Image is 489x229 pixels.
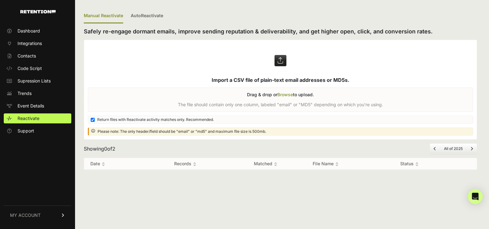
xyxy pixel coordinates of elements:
img: no_sort-eaf950dc5ab64cae54d48a5578032e96f70b2ecb7d747501f34c8f2db400fb66.gif [102,162,105,167]
span: Contacts [18,53,36,59]
span: Trends [18,90,32,97]
th: Date [84,158,146,170]
input: Return files with Reactivate activity matches only. Recommended. [91,118,95,122]
span: Reactivate [18,115,39,122]
th: Status [394,158,464,170]
span: 2 [112,146,115,152]
img: no_sort-eaf950dc5ab64cae54d48a5578032e96f70b2ecb7d747501f34c8f2db400fb66.gif [415,162,419,167]
img: no_sort-eaf950dc5ab64cae54d48a5578032e96f70b2ecb7d747501f34c8f2db400fb66.gif [193,162,196,167]
span: Dashboard [18,28,40,34]
img: no_sort-eaf950dc5ab64cae54d48a5578032e96f70b2ecb7d747501f34c8f2db400fb66.gif [274,162,277,167]
a: Next [471,146,473,151]
span: Integrations [18,40,42,47]
li: All of 2025 [440,146,466,151]
span: Return files with Reactivate activity matches only. Recommended. [97,117,214,122]
span: MY ACCOUNT [10,212,41,218]
img: no_sort-eaf950dc5ab64cae54d48a5578032e96f70b2ecb7d747501f34c8f2db400fb66.gif [335,162,339,167]
span: Supression Lists [18,78,51,84]
a: AutoReactivate [131,9,163,23]
a: Previous [434,146,436,151]
a: Support [4,126,71,136]
h2: Safely re-engage dormant emails, improve sending reputation & deliverability, and get higher open... [84,27,477,36]
span: Code Script [18,65,42,72]
nav: Page navigation [430,143,477,154]
th: Matched [225,158,306,170]
span: 0 [104,146,107,152]
a: Contacts [4,51,71,61]
a: Integrations [4,38,71,48]
span: Support [18,128,34,134]
span: Event Details [18,103,44,109]
div: Manual Reactivate [84,9,123,23]
a: Event Details [4,101,71,111]
th: File Name [306,158,394,170]
div: Open Intercom Messenger [468,189,483,204]
a: Code Script [4,63,71,73]
a: Trends [4,88,71,98]
a: Dashboard [4,26,71,36]
a: MY ACCOUNT [4,206,71,225]
img: Retention.com [20,10,56,13]
th: Records [146,158,225,170]
div: Showing of [84,145,115,152]
a: Supression Lists [4,76,71,86]
a: Reactivate [4,113,71,123]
